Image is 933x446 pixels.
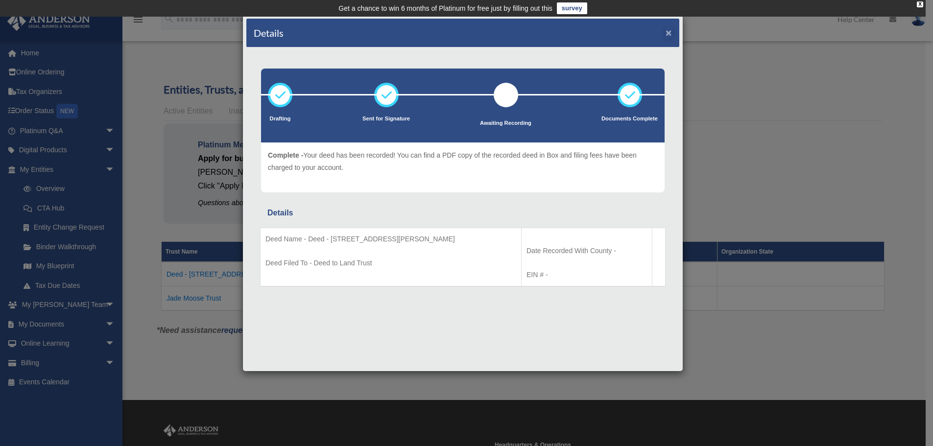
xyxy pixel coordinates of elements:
p: EIN # - [526,269,647,281]
p: Drafting [268,114,292,124]
a: survey [557,2,587,14]
p: Awaiting Recording [480,118,531,128]
div: Details [267,206,658,220]
span: Complete - [268,151,303,159]
p: Deed Name - Deed - [STREET_ADDRESS][PERSON_NAME] [265,233,516,245]
p: Deed Filed To - Deed to Land Trust [265,257,516,269]
p: Date Recorded With County - [526,245,647,257]
p: Your deed has been recorded! You can find a PDF copy of the recorded deed in Box and filing fees ... [268,149,658,173]
p: Documents Complete [601,114,658,124]
div: close [917,1,923,7]
h4: Details [254,26,284,40]
button: × [666,27,672,38]
div: Get a chance to win 6 months of Platinum for free just by filling out this [338,2,552,14]
p: Sent for Signature [362,114,410,124]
